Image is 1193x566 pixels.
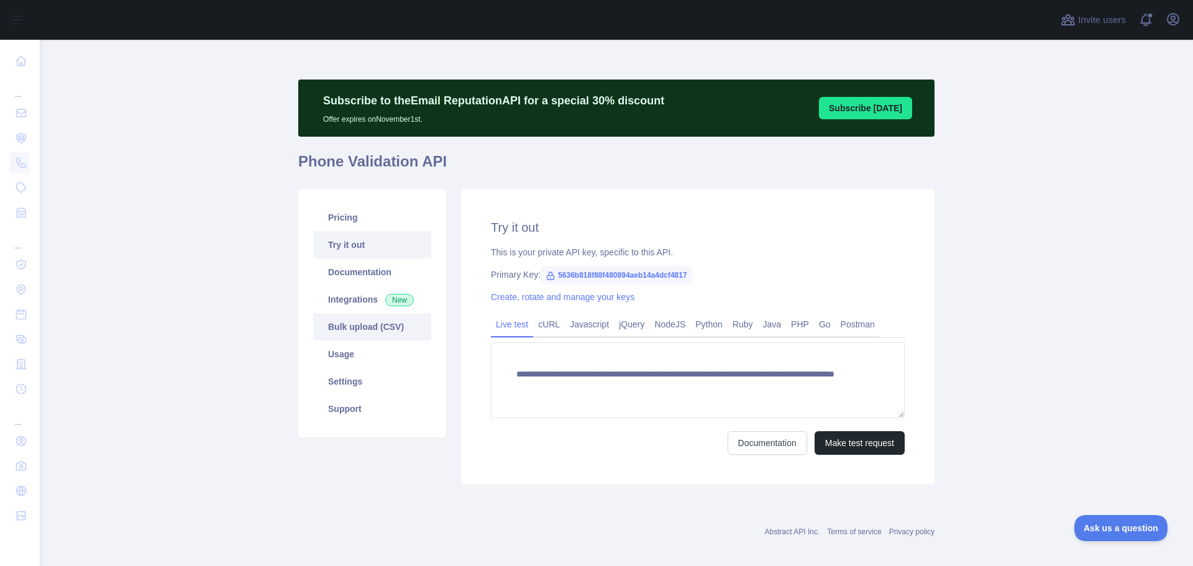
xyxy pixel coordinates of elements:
[491,268,905,281] div: Primary Key:
[786,314,814,334] a: PHP
[10,226,30,251] div: ...
[827,527,881,536] a: Terms of service
[728,314,758,334] a: Ruby
[1058,10,1128,30] button: Invite users
[836,314,880,334] a: Postman
[313,286,431,313] a: Integrations New
[313,231,431,258] a: Try it out
[690,314,728,334] a: Python
[541,266,692,285] span: 5636b818f88f480894aeb14a4dcf4817
[313,258,431,286] a: Documentation
[491,314,533,334] a: Live test
[313,368,431,395] a: Settings
[889,527,935,536] a: Privacy policy
[614,314,649,334] a: jQuery
[298,152,935,181] h1: Phone Validation API
[385,294,414,306] span: New
[1078,13,1126,27] span: Invite users
[313,204,431,231] a: Pricing
[323,92,664,109] p: Subscribe to the Email Reputation API for a special 30 % discount
[565,314,614,334] a: Javascript
[313,313,431,340] a: Bulk upload (CSV)
[533,314,565,334] a: cURL
[323,109,664,124] p: Offer expires on November 1st.
[1074,515,1168,541] iframe: Toggle Customer Support
[491,219,905,236] h2: Try it out
[814,314,836,334] a: Go
[10,75,30,99] div: ...
[491,292,634,302] a: Create, rotate and manage your keys
[313,340,431,368] a: Usage
[819,97,912,119] button: Subscribe [DATE]
[765,527,820,536] a: Abstract API Inc.
[491,246,905,258] div: This is your private API key, specific to this API.
[10,403,30,427] div: ...
[728,431,807,455] a: Documentation
[313,395,431,422] a: Support
[649,314,690,334] a: NodeJS
[758,314,787,334] a: Java
[815,431,905,455] button: Make test request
